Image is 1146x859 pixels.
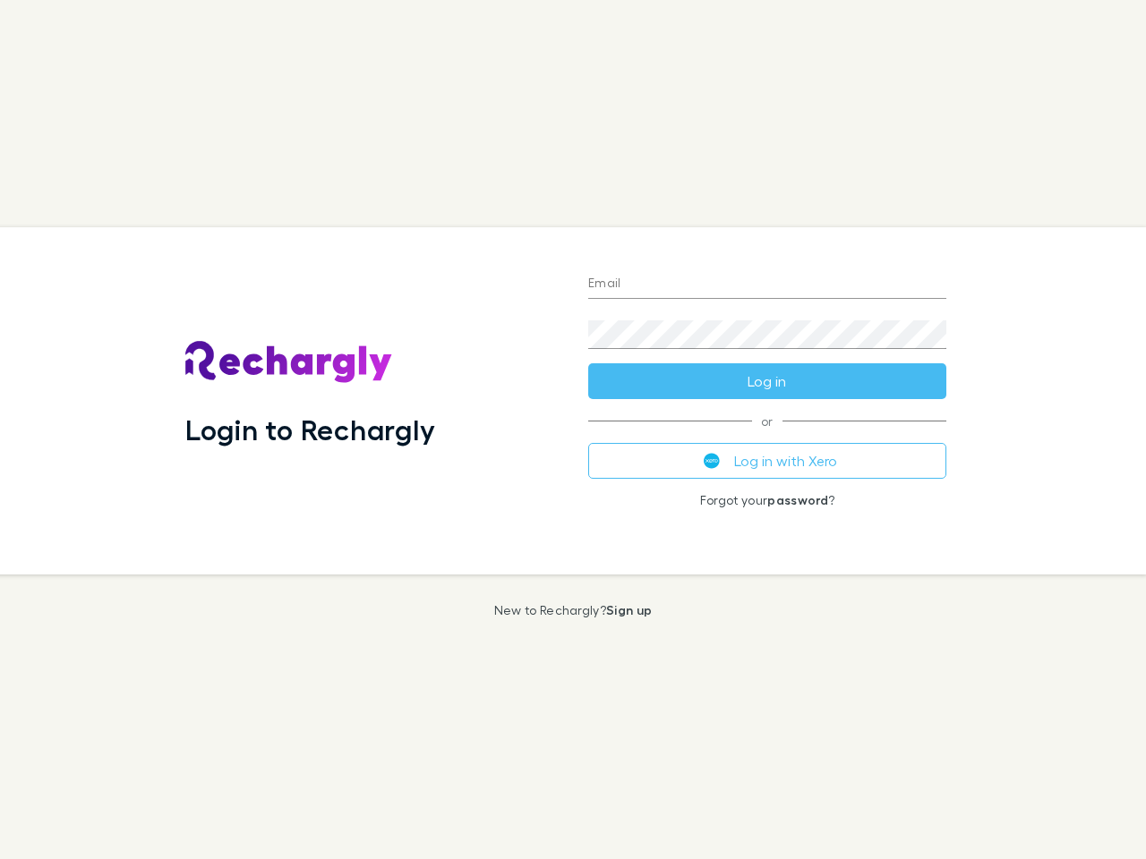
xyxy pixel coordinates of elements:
img: Xero's logo [704,453,720,469]
h1: Login to Rechargly [185,412,435,447]
span: or [588,421,946,421]
button: Log in with Xero [588,443,946,479]
a: Sign up [606,602,652,617]
button: Log in [588,363,946,399]
p: Forgot your ? [588,493,946,507]
a: password [767,492,828,507]
p: New to Rechargly? [494,603,653,617]
img: Rechargly's Logo [185,341,393,384]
